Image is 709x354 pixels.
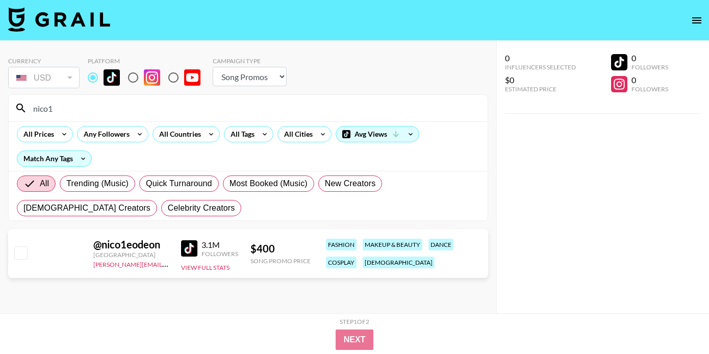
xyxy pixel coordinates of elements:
[104,69,120,86] img: TikTok
[505,53,576,63] div: 0
[17,127,56,142] div: All Prices
[27,100,482,116] input: Search by User Name
[201,240,238,250] div: 3.1M
[8,57,80,65] div: Currency
[88,57,209,65] div: Platform
[181,264,230,271] button: View Full Stats
[363,239,422,250] div: makeup & beauty
[336,330,374,350] button: Next
[66,178,129,190] span: Trending (Music)
[10,69,78,87] div: USD
[224,127,257,142] div: All Tags
[505,63,576,71] div: Influencers Selected
[631,63,668,71] div: Followers
[93,251,169,259] div: [GEOGRAPHIC_DATA]
[153,127,203,142] div: All Countries
[250,242,311,255] div: $ 400
[505,85,576,93] div: Estimated Price
[181,240,197,257] img: TikTok
[505,75,576,85] div: $0
[687,10,707,31] button: open drawer
[40,178,49,190] span: All
[326,239,357,250] div: fashion
[17,151,91,166] div: Match Any Tags
[93,238,169,251] div: @ nico1eodeon
[8,65,80,90] div: Currency is locked to USD
[428,239,453,250] div: dance
[336,127,419,142] div: Avg Views
[278,127,315,142] div: All Cities
[325,178,376,190] span: New Creators
[78,127,132,142] div: Any Followers
[8,7,110,32] img: Grail Talent
[146,178,212,190] span: Quick Turnaround
[93,259,244,268] a: [PERSON_NAME][EMAIL_ADDRESS][DOMAIN_NAME]
[631,75,668,85] div: 0
[201,250,238,258] div: Followers
[631,85,668,93] div: Followers
[168,202,235,214] span: Celebrity Creators
[184,69,200,86] img: YouTube
[144,69,160,86] img: Instagram
[23,202,150,214] span: [DEMOGRAPHIC_DATA] Creators
[658,303,697,342] iframe: Drift Widget Chat Controller
[631,53,668,63] div: 0
[213,57,287,65] div: Campaign Type
[340,318,369,325] div: Step 1 of 2
[230,178,308,190] span: Most Booked (Music)
[363,257,435,268] div: [DEMOGRAPHIC_DATA]
[326,257,357,268] div: cosplay
[250,257,311,265] div: Song Promo Price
